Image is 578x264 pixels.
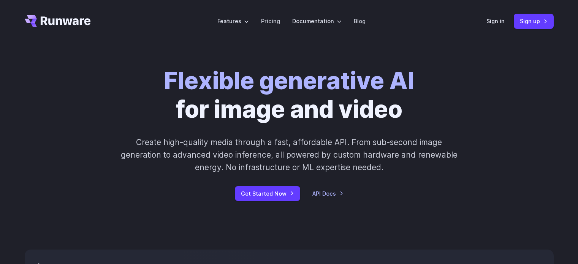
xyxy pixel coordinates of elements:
[25,15,91,27] a: Go to /
[486,17,505,25] a: Sign in
[261,17,280,25] a: Pricing
[120,136,458,174] p: Create high-quality media through a fast, affordable API. From sub-second image generation to adv...
[164,66,414,95] strong: Flexible generative AI
[235,186,300,201] a: Get Started Now
[164,67,414,124] h1: for image and video
[292,17,342,25] label: Documentation
[514,14,554,28] a: Sign up
[354,17,366,25] a: Blog
[217,17,249,25] label: Features
[312,189,344,198] a: API Docs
